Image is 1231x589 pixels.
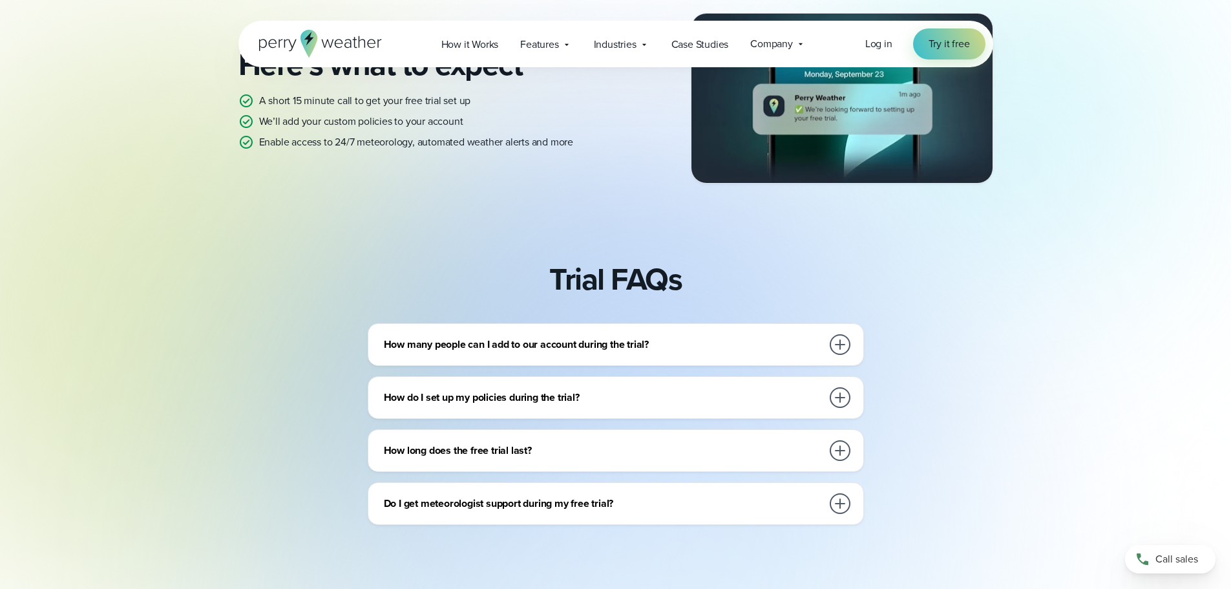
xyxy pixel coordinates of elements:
span: Industries [594,37,637,52]
span: How it Works [441,37,499,52]
h2: Trial FAQs [549,261,682,297]
span: Case Studies [671,37,729,52]
p: We’ll add your custom policies to your account [259,114,463,129]
span: Try it free [929,36,970,52]
a: Call sales [1125,545,1215,573]
a: Case Studies [660,31,740,58]
h3: Do I get meteorologist support during my free trial? [384,496,822,511]
p: A short 15 minute call to get your free trial set up [259,93,471,109]
h2: Here’s what to expect [238,47,605,83]
span: Features [520,37,558,52]
h3: How long does the free trial last? [384,443,822,458]
h3: How do I set up my policies during the trial? [384,390,822,405]
span: Call sales [1155,552,1198,567]
span: Log in [865,36,892,51]
p: Enable access to 24/7 meteorology, automated weather alerts and more [259,134,573,150]
a: Log in [865,36,892,52]
a: How it Works [430,31,510,58]
span: Company [750,36,793,52]
a: Try it free [913,28,985,59]
h3: How many people can I add to our account during the trial? [384,337,822,352]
